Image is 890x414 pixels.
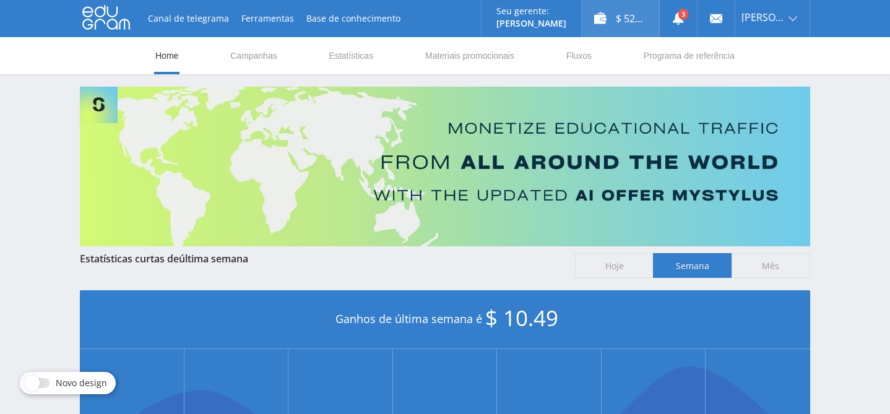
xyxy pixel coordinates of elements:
[80,87,810,246] img: Banner
[496,19,566,28] p: [PERSON_NAME]
[154,37,179,74] a: Home
[575,253,654,278] span: Hoje
[424,37,516,74] a: Materiais promocionais
[56,378,107,388] span: Novo design
[80,253,563,264] div: Estatísticas curtas de
[642,37,736,74] a: Programa de referência
[496,6,566,16] p: Seu gerente:
[179,252,248,265] span: última semana
[328,37,375,74] a: Estatísticas
[485,303,558,332] span: $ 10.49
[229,37,279,74] a: Campanhas
[80,290,810,349] div: Ganhos de última semana é
[732,253,810,278] span: Mês
[741,12,785,22] span: [PERSON_NAME].moretti86
[653,253,732,278] span: Semana
[565,37,593,74] a: Fluxos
